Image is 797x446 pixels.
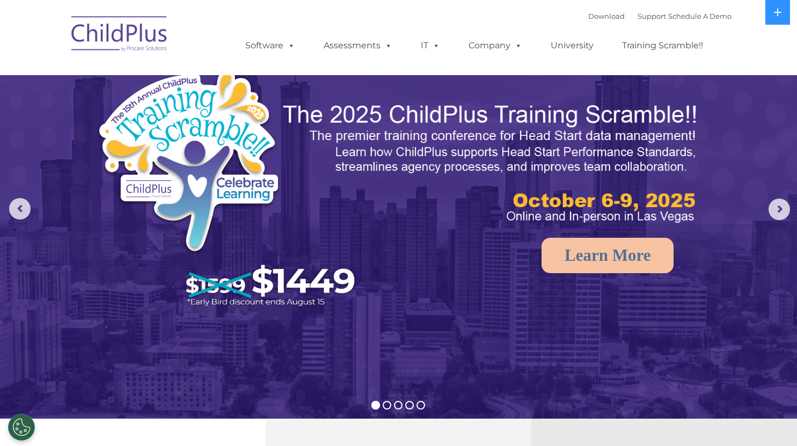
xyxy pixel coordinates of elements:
[588,12,732,20] font: |
[611,35,714,56] a: Training Scramble!!
[458,35,533,56] a: Company
[149,71,182,79] span: Last name
[588,12,625,20] a: Download
[668,12,732,20] a: Schedule A Demo
[313,35,403,56] a: Assessments
[8,414,35,441] button: Cookies Settings
[542,238,674,273] a: Learn More
[235,35,306,56] a: Software
[66,9,173,62] img: ChildPlus by Procare Solutions
[540,35,604,56] a: University
[638,12,666,20] a: Support
[410,35,451,56] a: IT
[149,115,195,123] span: Phone number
